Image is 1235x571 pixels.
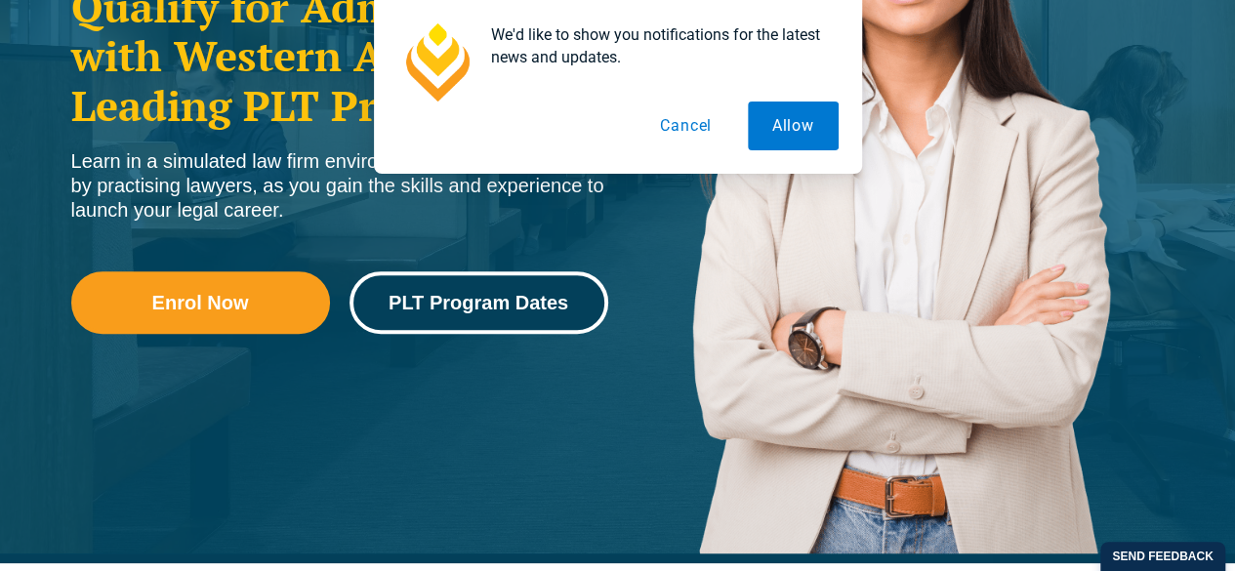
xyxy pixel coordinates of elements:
[748,102,839,150] button: Allow
[636,102,736,150] button: Cancel
[152,293,249,312] span: Enrol Now
[397,23,475,102] img: notification icon
[389,293,568,312] span: PLT Program Dates
[350,271,608,334] a: PLT Program Dates
[475,23,839,68] div: We'd like to show you notifications for the latest news and updates.
[71,149,608,223] div: Learn in a simulated law firm environment and be mentored by practising lawyers, as you gain the ...
[71,271,330,334] a: Enrol Now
